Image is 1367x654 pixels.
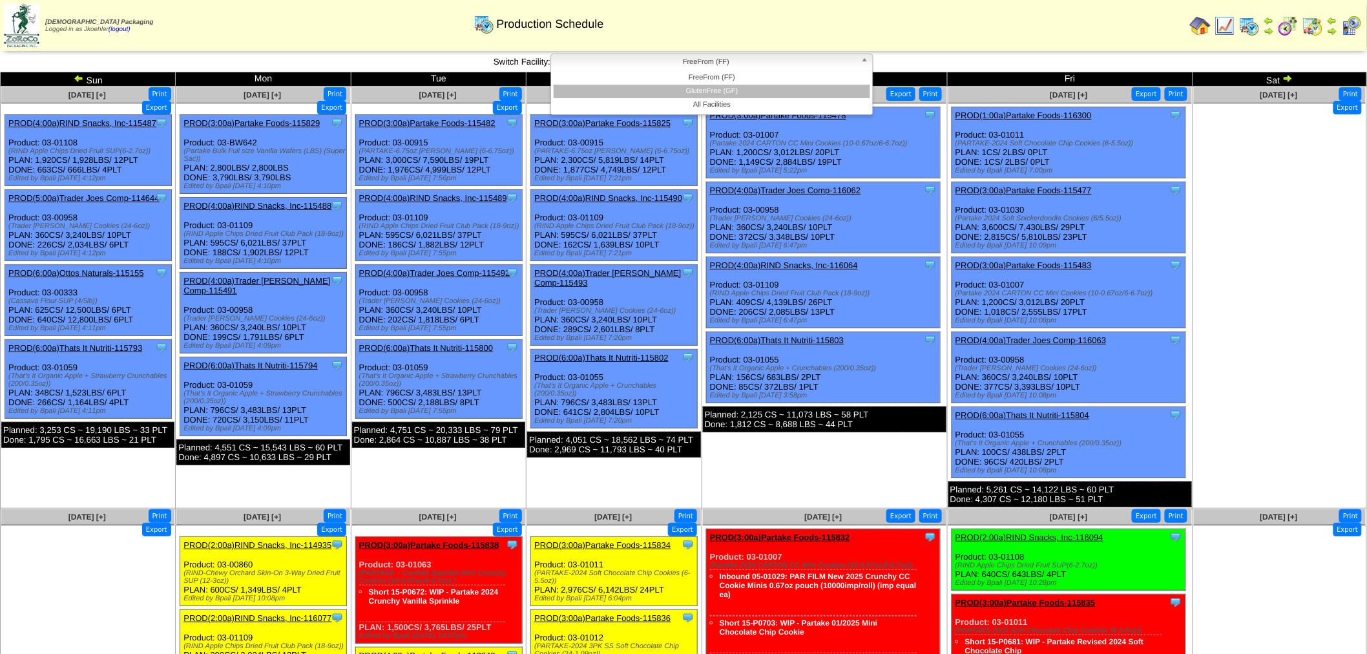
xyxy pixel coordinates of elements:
div: (PARTAKE-2024 Soft Chocolate Chip Cookies (6-5.5oz)) [534,569,697,585]
div: Edited by Bpali [DATE] 4:09pm [183,342,346,350]
div: Product: 03-01011 PLAN: 2,976CS / 6,142LBS / 24PLT [531,537,698,606]
a: Short 15-P0672: WIP - Partake 2024 Crunchy Vanilla Sprinkle [369,587,499,606]
div: Edited by Bpali [DATE] 7:21pm [534,174,697,182]
img: calendarinout.gif [1302,16,1323,36]
button: Export [493,101,522,114]
a: PROD(3:00a)Partake Foods-115838 [359,540,499,550]
a: Short 15-P0703: WIP - Partake 01/2025 Mini Chocolate Chip Cookie [720,618,878,637]
a: Inbound 05-01029: PAR FILM New 2025 Crunchy CC Cookie Minis 0.67oz pouch (10000imp/roll) (imp equ... [720,572,917,599]
button: Export [493,523,522,536]
img: calendarprod.gif [1239,16,1260,36]
div: Planned: 4,551 CS ~ 15,543 LBS ~ 60 PLT Done: 4,897 CS ~ 10,633 LBS ~ 29 PLT [176,439,350,465]
a: PROD(3:00a)Partake Foods-115482 [359,118,496,128]
button: Export [317,523,346,536]
button: Export [142,101,171,114]
div: (RIND Apple Chips Dried Fruit SUP(6-2.7oz)) [8,147,171,155]
div: Product: 03-00915 PLAN: 2,300CS / 5,819LBS / 14PLT DONE: 1,877CS / 4,749LBS / 12PLT [531,115,698,186]
img: Tooltip [506,341,519,354]
a: PROD(2:00a)RIND Snacks, Inc-116077 [183,613,331,623]
div: Product: 03-01030 PLAN: 3,600CS / 7,430LBS / 29PLT DONE: 2,815CS / 5,810LBS / 23PLT [952,182,1185,253]
div: Product: 03-01055 PLAN: 100CS / 438LBS / 2PLT DONE: 96CS / 420LBS / 2PLT [952,407,1185,478]
div: Edited by Bpali [DATE] 6:47pm [710,317,940,324]
img: Tooltip [1169,333,1182,346]
a: [DATE] [+] [594,512,632,522]
button: Print [499,87,522,101]
img: line_graph.gif [1215,16,1235,36]
div: Product: 03-00958 PLAN: 360CS / 3,240LBS / 10PLT DONE: 289CS / 2,601LBS / 8PLT [531,265,698,346]
li: All Facilities [554,98,870,112]
img: arrowleft.gif [74,73,84,83]
img: Tooltip [506,538,519,551]
div: Product: 03-01011 PLAN: 1CS / 2LBS / 0PLT DONE: 1CS / 2LBS / 0PLT [952,107,1185,178]
button: Export [1132,509,1161,523]
div: (PARTAKE – Confetti Sprinkle Mini Crunchy Cookies (10-0.67oz/6-6.7oz) ) [359,569,522,585]
img: Tooltip [682,351,694,364]
a: PROD(6:00a)Thats It Nutriti-115794 [183,361,317,370]
td: Wed [527,72,702,87]
td: Fri [947,72,1193,87]
div: Product: 03-00860 PLAN: 600CS / 1,349LBS / 4PLT [180,537,347,606]
button: Export [317,101,346,114]
div: Edited by Bpali [DATE] 4:12pm [8,174,171,182]
div: (That's It Organic Apple + Strawberry Crunchables (200/0.35oz)) [183,390,346,405]
span: Logged in as Jkoehler [45,19,153,33]
img: arrowleft.gif [1327,16,1337,26]
img: calendarblend.gif [1278,16,1299,36]
div: Edited by Bpali [DATE] 10:07pm [359,632,522,640]
span: [DATE] [+] [1050,90,1087,100]
div: Product: 03-01109 PLAN: 595CS / 6,021LBS / 37PLT DONE: 162CS / 1,639LBS / 10PLT [531,190,698,261]
button: Print [149,87,171,101]
div: (Trader [PERSON_NAME] Cookies (24-6oz)) [534,307,697,315]
div: Planned: 2,125 CS ~ 11,073 LBS ~ 58 PLT Done: 1,812 CS ~ 8,688 LBS ~ 44 PLT [703,406,946,432]
img: Tooltip [331,359,344,372]
a: PROD(3:00a)Partake Foods-115478 [710,111,846,120]
div: Product: 03-01109 PLAN: 409CS / 4,139LBS / 26PLT DONE: 206CS / 2,085LBS / 13PLT [706,257,940,328]
img: Tooltip [924,333,937,346]
div: Planned: 4,051 CS ~ 18,562 LBS ~ 74 PLT Done: 2,969 CS ~ 11,793 LBS ~ 40 PLT [527,432,700,458]
div: (Partake 2024 Soft Snickerdoodle Cookies (6/5.5oz)) [955,215,1185,222]
a: PROD(3:00a)Partake Foods-115477 [955,185,1092,195]
a: PROD(3:00a)Partake Foods-115836 [534,613,671,623]
img: Tooltip [682,191,694,204]
td: Mon [176,72,351,87]
img: Tooltip [682,611,694,624]
div: Edited by Bpali [DATE] 7:56pm [359,174,522,182]
div: Product: 03-00958 PLAN: 360CS / 3,240LBS / 10PLT DONE: 202CS / 1,818LBS / 6PLT [355,265,522,336]
a: PROD(6:00a)Thats It Nutriti-115804 [955,410,1089,420]
a: PROD(6:00a)Thats It Nutriti-115802 [534,353,668,363]
td: Sat [1193,72,1366,87]
img: calendarprod.gif [474,14,494,34]
button: Print [919,509,942,523]
button: Print [1339,87,1362,101]
div: Edited by Bpali [DATE] 4:12pm [8,249,171,257]
img: arrowright.gif [1282,73,1293,83]
div: Edited by Bpali [DATE] 3:58pm [710,392,940,399]
img: Tooltip [682,116,694,129]
span: FreeFrom (FF) [556,54,856,70]
a: [DATE] [+] [68,512,106,522]
div: Product: 03-00958 PLAN: 360CS / 3,240LBS / 10PLT DONE: 372CS / 3,348LBS / 10PLT [706,182,940,253]
div: Edited by Bpali [DATE] 6:04pm [534,595,697,602]
div: (Partake Bulk Full size Vanilla Wafers (LBS) (Super Sac)) [183,147,346,163]
button: Export [886,87,915,101]
a: [DATE] [+] [1260,90,1298,100]
a: [DATE] [+] [244,90,281,100]
a: PROD(6:00a)Thats It Nutriti-115793 [8,343,142,353]
div: (PARTAKE-6.75oz [PERSON_NAME] (6-6.75oz)) [534,147,697,155]
div: Edited by Bpali [DATE] 7:20pm [534,417,697,425]
div: (PARTAKE-6.75oz [PERSON_NAME] (6-6.75oz)) [359,147,522,155]
div: Edited by Bpali [DATE] 10:09pm [955,242,1185,249]
div: Product: 03-01055 PLAN: 156CS / 683LBS / 2PLT DONE: 85CS / 372LBS / 1PLT [706,332,940,403]
img: Tooltip [331,538,344,551]
td: Tue [351,72,527,87]
div: Edited by Bpali [DATE] 7:21pm [534,249,697,257]
button: Print [674,509,697,523]
div: (Partake 2024 CARTON CC Mini Cookies (10-0.67oz/6-6.7oz)) [710,562,940,569]
div: Edited by Bpali [DATE] 7:00pm [955,167,1185,174]
button: Print [324,509,346,523]
div: Product: 03-01007 PLAN: 1,200CS / 3,012LBS / 20PLT DONE: 1,149CS / 2,884LBS / 19PLT [706,107,940,178]
img: zoroco-logo-small.webp [4,4,39,47]
button: Print [1165,509,1187,523]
